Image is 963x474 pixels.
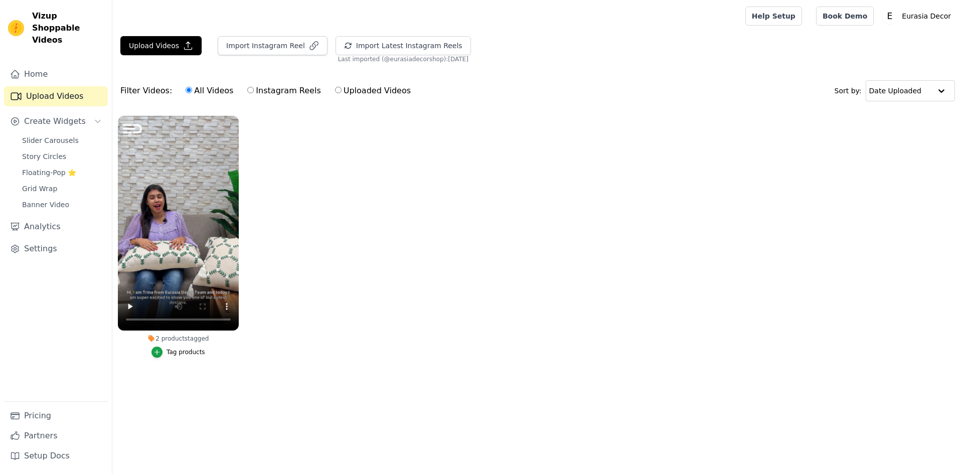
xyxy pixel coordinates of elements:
[336,36,471,55] button: Import Latest Instagram Reels
[4,111,108,131] button: Create Widgets
[22,200,69,210] span: Banner Video
[4,217,108,237] a: Analytics
[4,446,108,466] a: Setup Docs
[335,87,342,93] input: Uploaded Videos
[167,348,205,356] div: Tag products
[16,166,108,180] a: Floating-Pop ⭐
[816,7,874,26] a: Book Demo
[16,133,108,147] a: Slider Carousels
[16,198,108,212] a: Banner Video
[835,80,955,101] div: Sort by:
[32,10,104,46] span: Vizup Shoppable Videos
[24,115,86,127] span: Create Widgets
[4,406,108,426] a: Pricing
[218,36,328,55] button: Import Instagram Reel
[185,84,234,97] label: All Videos
[120,36,202,55] button: Upload Videos
[22,151,66,162] span: Story Circles
[120,79,416,102] div: Filter Videos:
[745,7,802,26] a: Help Setup
[186,87,192,93] input: All Videos
[16,149,108,164] a: Story Circles
[338,55,468,63] span: Last imported (@ eurasiadecorshop ): [DATE]
[151,347,205,358] button: Tag products
[16,182,108,196] a: Grid Wrap
[22,168,76,178] span: Floating-Pop ⭐
[4,426,108,446] a: Partners
[4,86,108,106] a: Upload Videos
[118,335,239,343] div: 2 products tagged
[22,184,57,194] span: Grid Wrap
[4,239,108,259] a: Settings
[22,135,79,145] span: Slider Carousels
[4,64,108,84] a: Home
[247,87,254,93] input: Instagram Reels
[247,84,321,97] label: Instagram Reels
[887,11,893,21] text: E
[882,7,955,25] button: E Eurasia Decor
[898,7,955,25] p: Eurasia Decor
[8,20,24,36] img: Vizup
[335,84,411,97] label: Uploaded Videos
